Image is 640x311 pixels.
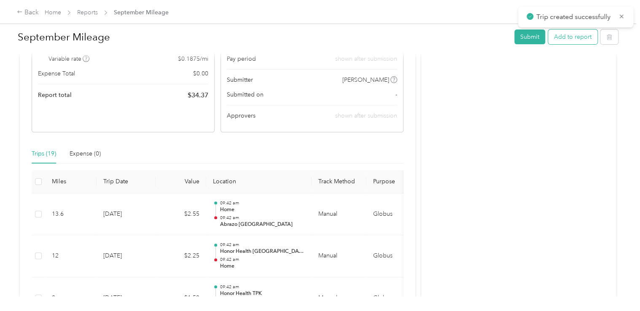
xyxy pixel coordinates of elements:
button: Add to report [548,29,597,44]
th: Purpose [366,170,430,193]
iframe: Everlance-gr Chat Button Frame [593,264,640,311]
p: Abrazo [GEOGRAPHIC_DATA] [220,221,305,228]
span: shown after submission [335,112,397,119]
span: - [395,90,397,99]
p: Trip created successfully [536,12,612,22]
p: Honor Health TPK [220,290,305,298]
td: Manual [312,235,366,277]
span: $ 34.37 [188,90,208,100]
td: 12 [45,235,97,277]
div: Expense (0) [70,149,101,158]
button: Submit [514,29,545,44]
td: Globus [366,235,430,277]
span: September Mileage [114,8,169,17]
p: 09:42 am [220,257,305,263]
th: Miles [45,170,97,193]
th: Location [206,170,312,193]
span: Submitted on [227,90,264,99]
p: 09:42 am [220,215,305,221]
p: 09:42 am [220,242,305,248]
td: Manual [312,193,366,236]
td: $2.25 [156,235,206,277]
span: $ 0.00 [193,69,208,78]
p: 09:42 am [220,200,305,206]
td: [DATE] [97,235,156,277]
td: 13.6 [45,193,97,236]
h1: September Mileage [18,27,508,47]
span: Expense Total [38,69,75,78]
span: Submitter [227,75,253,84]
a: Home [45,9,61,16]
p: Home [220,206,305,214]
th: Trip Date [97,170,156,193]
span: [PERSON_NAME] [342,75,389,84]
a: Reports [77,9,98,16]
th: Value [156,170,206,193]
div: Back [17,8,39,18]
td: $2.55 [156,193,206,236]
p: Home [220,263,305,270]
td: Globus [366,193,430,236]
span: Report total [38,91,72,99]
div: Trips (19) [32,149,56,158]
p: 09:42 am [220,284,305,290]
span: Approvers [227,111,255,120]
p: Honor Health [GEOGRAPHIC_DATA] [220,248,305,255]
th: Track Method [312,170,366,193]
td: [DATE] [97,193,156,236]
